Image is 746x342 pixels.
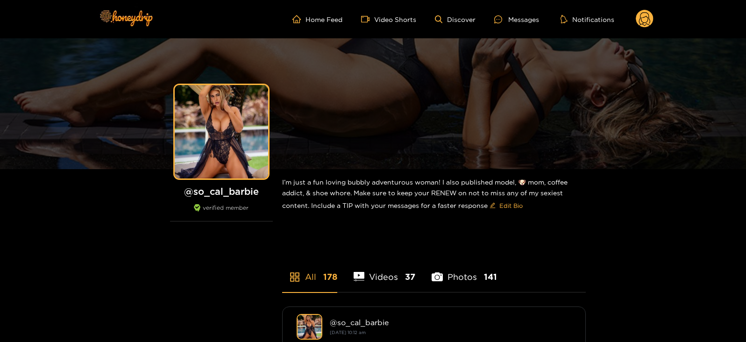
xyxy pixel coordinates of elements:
div: I’m just a fun loving bubbly adventurous woman! I also published model, 🐶 mom, coffee addict, & s... [282,169,586,221]
li: All [282,250,337,292]
a: Home Feed [292,15,342,23]
h1: @ so_cal_barbie [170,185,273,197]
a: Discover [435,15,476,23]
a: Video Shorts [361,15,416,23]
span: Edit Bio [499,201,523,210]
small: [DATE] 10:12 am [330,330,366,335]
span: video-camera [361,15,374,23]
span: home [292,15,306,23]
span: 37 [405,271,415,283]
span: 141 [484,271,497,283]
li: Videos [354,250,416,292]
li: Photos [432,250,497,292]
div: @ so_cal_barbie [330,318,571,327]
button: Notifications [558,14,617,24]
span: appstore [289,271,300,283]
button: editEdit Bio [488,198,525,213]
div: Messages [494,14,539,25]
span: edit [490,202,496,209]
img: so_cal_barbie [297,314,322,340]
div: verified member [170,204,273,221]
span: 178 [323,271,337,283]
